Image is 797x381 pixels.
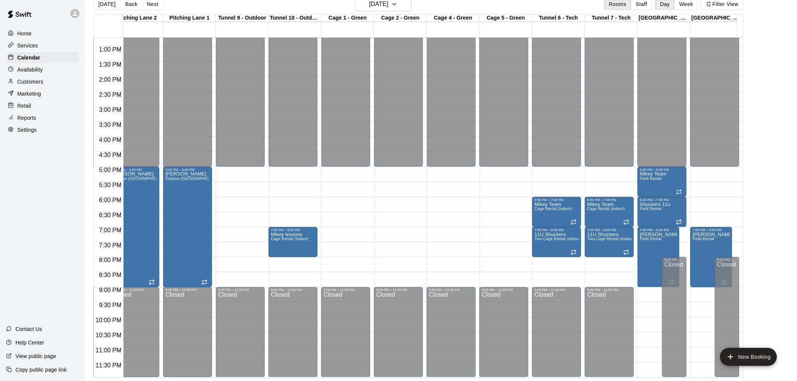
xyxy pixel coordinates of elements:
[324,288,368,292] div: 9:00 PM – 11:59 PM
[571,249,577,255] span: Recurring event
[97,122,124,128] span: 3:30 PM
[587,228,632,232] div: 7:00 PM – 8:00 PM
[113,292,157,380] div: Closed
[479,15,532,22] div: Cage 5 - Green
[94,317,123,324] span: 10:00 PM
[97,76,124,83] span: 2:00 PM
[717,262,737,380] div: Closed
[94,332,123,339] span: 10:30 PM
[165,288,210,292] div: 9:00 PM – 11:59 PM
[374,15,427,22] div: Cage 2 - Green
[17,78,43,85] p: Customers
[110,167,159,287] div: 5:00 PM – 9:00 PM: Pete Lessons
[640,207,661,211] span: Field Rental
[15,352,56,360] p: View public page
[97,152,124,158] span: 4:30 PM
[97,107,124,113] span: 3:00 PM
[6,88,79,99] a: Marketing
[6,64,79,75] div: Availability
[165,292,210,380] div: Closed
[113,168,157,172] div: 5:00 PM – 9:00 PM
[269,227,318,257] div: 7:00 PM – 8:00 PM: Mikey lessons
[664,262,684,380] div: Closed
[17,114,36,122] p: Reports
[640,198,684,202] div: 6:00 PM – 7:00 PM
[97,242,124,248] span: 7:30 PM
[324,292,368,380] div: Closed
[202,279,208,285] span: Recurring event
[6,40,79,51] a: Services
[676,189,682,195] span: Recurring event
[321,15,374,22] div: Cage 1 - Green
[17,42,38,49] p: Services
[374,287,423,377] div: 9:00 PM – 11:59 PM: Closed
[638,15,690,22] div: [GEOGRAPHIC_DATA]
[97,302,124,309] span: 9:30 PM
[587,198,632,202] div: 6:00 PM – 7:00 PM
[163,15,216,22] div: Pitching Lane 1
[534,292,579,380] div: Closed
[534,207,572,211] span: Cage Rental (Indoor)
[15,325,42,333] p: Contact Us
[110,15,163,22] div: Pitching Lane 2
[149,279,155,285] span: Recurring event
[693,237,714,241] span: Field Rental
[17,102,31,110] p: Retail
[97,227,124,233] span: 7:00 PM
[6,28,79,39] a: Home
[676,219,682,225] span: Recurring event
[640,177,661,181] span: Field Rental
[640,168,684,172] div: 5:00 PM – 6:00 PM
[94,347,123,354] span: 11:00 PM
[534,228,579,232] div: 7:00 PM – 8:00 PM
[376,288,421,292] div: 9:00 PM – 11:59 PM
[587,237,634,241] span: Two-Cage Rental (Indoor)
[269,15,321,22] div: Tunnel 10 - Outdoor
[690,15,743,22] div: [GEOGRAPHIC_DATA]
[17,90,41,98] p: Marketing
[271,292,315,380] div: Closed
[532,227,581,257] div: 7:00 PM – 8:00 PM: 11U Shuckers
[165,168,210,172] div: 5:00 PM – 9:00 PM
[165,177,226,181] span: Outdoor [GEOGRAPHIC_DATA] 1
[110,287,159,377] div: 9:00 PM – 11:59 PM: Closed
[662,257,687,377] div: 8:00 PM – 11:59 PM: Closed
[638,227,679,287] div: 7:00 PM – 9:00 PM: Carlos Soccer
[6,112,79,123] a: Reports
[17,126,37,134] p: Settings
[17,30,32,37] p: Home
[97,137,124,143] span: 4:00 PM
[6,100,79,111] div: Retail
[15,366,67,373] p: Copy public page link
[163,167,212,287] div: 5:00 PM – 9:00 PM: Pete Lessons
[532,197,581,227] div: 6:00 PM – 7:00 PM: Mikey Team
[585,15,638,22] div: Tunnel 7 - Tech
[6,52,79,63] a: Calendar
[690,227,732,287] div: 7:00 PM – 9:00 PM: Carlos Soccer
[97,61,124,68] span: 1:30 PM
[17,66,43,73] p: Availability
[97,167,124,173] span: 5:00 PM
[720,348,777,366] button: add
[97,272,124,279] span: 8:30 PM
[429,292,473,380] div: Closed
[269,287,318,377] div: 9:00 PM – 11:59 PM: Closed
[113,288,157,292] div: 9:00 PM – 11:59 PM
[587,288,632,292] div: 9:00 PM – 11:59 PM
[482,288,526,292] div: 9:00 PM – 11:59 PM
[113,177,173,181] span: Outdoor [GEOGRAPHIC_DATA] 1
[97,287,124,294] span: 9:00 PM
[534,237,581,241] span: Two-Cage Rental (Indoor)
[216,15,269,22] div: Tunnel 9 - Outdoor
[638,197,687,227] div: 6:00 PM – 7:00 PM: Shuckers 11u
[715,257,739,377] div: 8:00 PM – 11:59 PM: Closed
[97,257,124,264] span: 8:00 PM
[6,76,79,87] a: Customers
[97,212,124,218] span: 6:30 PM
[717,258,737,262] div: 8:00 PM – 11:59 PM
